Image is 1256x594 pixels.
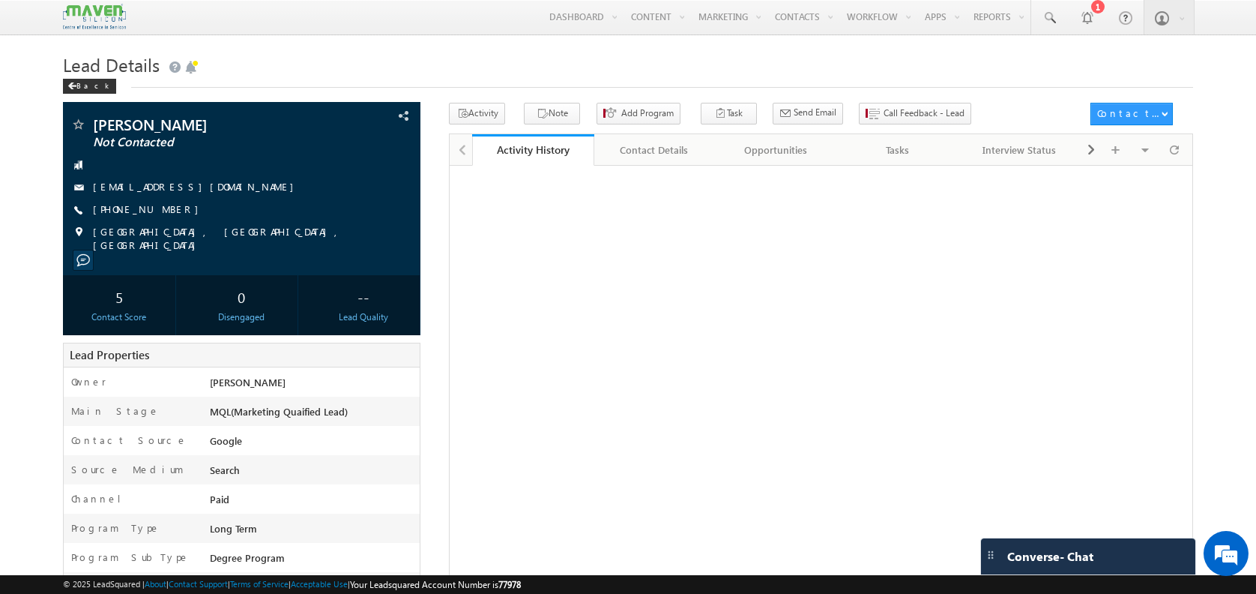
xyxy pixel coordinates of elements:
[93,117,315,132] span: [PERSON_NAME]
[63,577,521,592] span: © 2025 LeadSquared | | | | |
[859,103,971,124] button: Call Feedback - Lead
[985,549,997,561] img: carter-drag
[189,283,294,310] div: 0
[291,579,348,589] a: Acceptable Use
[71,404,160,418] label: Main Stage
[67,310,172,324] div: Contact Score
[93,225,384,252] span: [GEOGRAPHIC_DATA], [GEOGRAPHIC_DATA], [GEOGRAPHIC_DATA]
[837,134,958,166] a: Tasks
[716,134,837,166] a: Opportunities
[71,375,106,388] label: Owner
[63,52,160,76] span: Lead Details
[1097,106,1161,120] div: Contact Actions
[206,521,420,542] div: Long Term
[1090,103,1173,125] button: Contact Actions
[93,202,206,217] span: [PHONE_NUMBER]
[449,103,505,124] button: Activity
[701,103,757,124] button: Task
[594,134,716,166] a: Contact Details
[311,310,416,324] div: Lead Quality
[959,134,1081,166] a: Interview Status
[71,433,187,447] label: Contact Source
[63,78,124,91] a: Back
[350,579,521,590] span: Your Leadsquared Account Number is
[606,141,702,159] div: Contact Details
[971,141,1067,159] div: Interview Status
[206,550,420,571] div: Degree Program
[230,579,289,589] a: Terms of Service
[1007,550,1093,563] span: Converse - Chat
[67,283,172,310] div: 5
[311,283,416,310] div: --
[483,142,582,157] div: Activity History
[472,134,594,166] a: Activity History
[206,433,420,454] div: Google
[206,404,420,425] div: MQL(Marketing Quaified Lead)
[884,106,964,120] span: Call Feedback - Lead
[71,550,190,564] label: Program SubType
[71,492,133,505] label: Channel
[773,103,843,124] button: Send Email
[498,579,521,590] span: 77978
[524,103,580,124] button: Note
[206,492,420,513] div: Paid
[169,579,228,589] a: Contact Support
[71,463,184,476] label: Source Medium
[728,141,824,159] div: Opportunities
[206,463,420,484] div: Search
[63,79,116,94] div: Back
[621,106,674,120] span: Add Program
[145,579,166,589] a: About
[849,141,945,159] div: Tasks
[93,135,315,150] span: Not Contacted
[93,180,301,193] a: [EMAIL_ADDRESS][DOMAIN_NAME]
[63,4,126,30] img: Custom Logo
[597,103,680,124] button: Add Program
[189,310,294,324] div: Disengaged
[71,521,160,535] label: Program Type
[70,347,149,362] span: Lead Properties
[210,376,286,388] span: [PERSON_NAME]
[794,106,836,119] span: Send Email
